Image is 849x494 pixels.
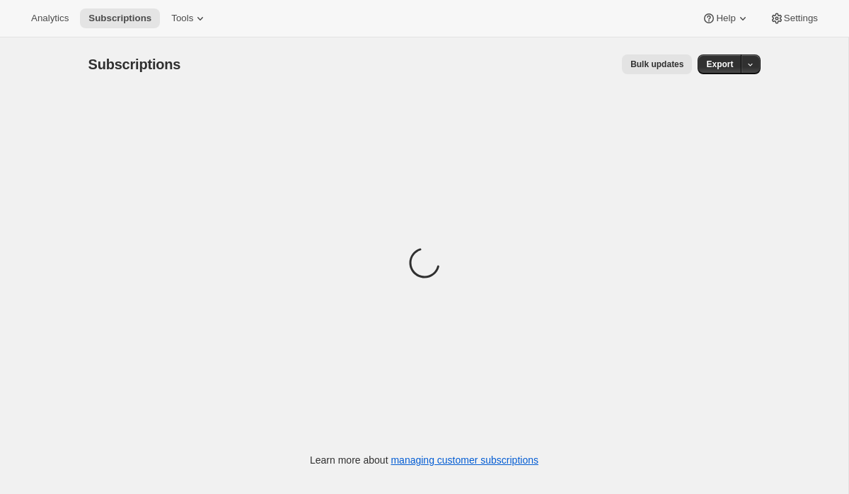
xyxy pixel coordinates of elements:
[391,454,538,466] a: managing customer subscriptions
[630,59,683,70] span: Bulk updates
[88,57,181,72] span: Subscriptions
[698,54,741,74] button: Export
[706,59,733,70] span: Export
[31,13,69,24] span: Analytics
[88,13,151,24] span: Subscriptions
[310,453,538,467] p: Learn more about
[622,54,692,74] button: Bulk updates
[80,8,160,28] button: Subscriptions
[716,13,735,24] span: Help
[761,8,826,28] button: Settings
[23,8,77,28] button: Analytics
[171,13,193,24] span: Tools
[163,8,216,28] button: Tools
[784,13,818,24] span: Settings
[693,8,758,28] button: Help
